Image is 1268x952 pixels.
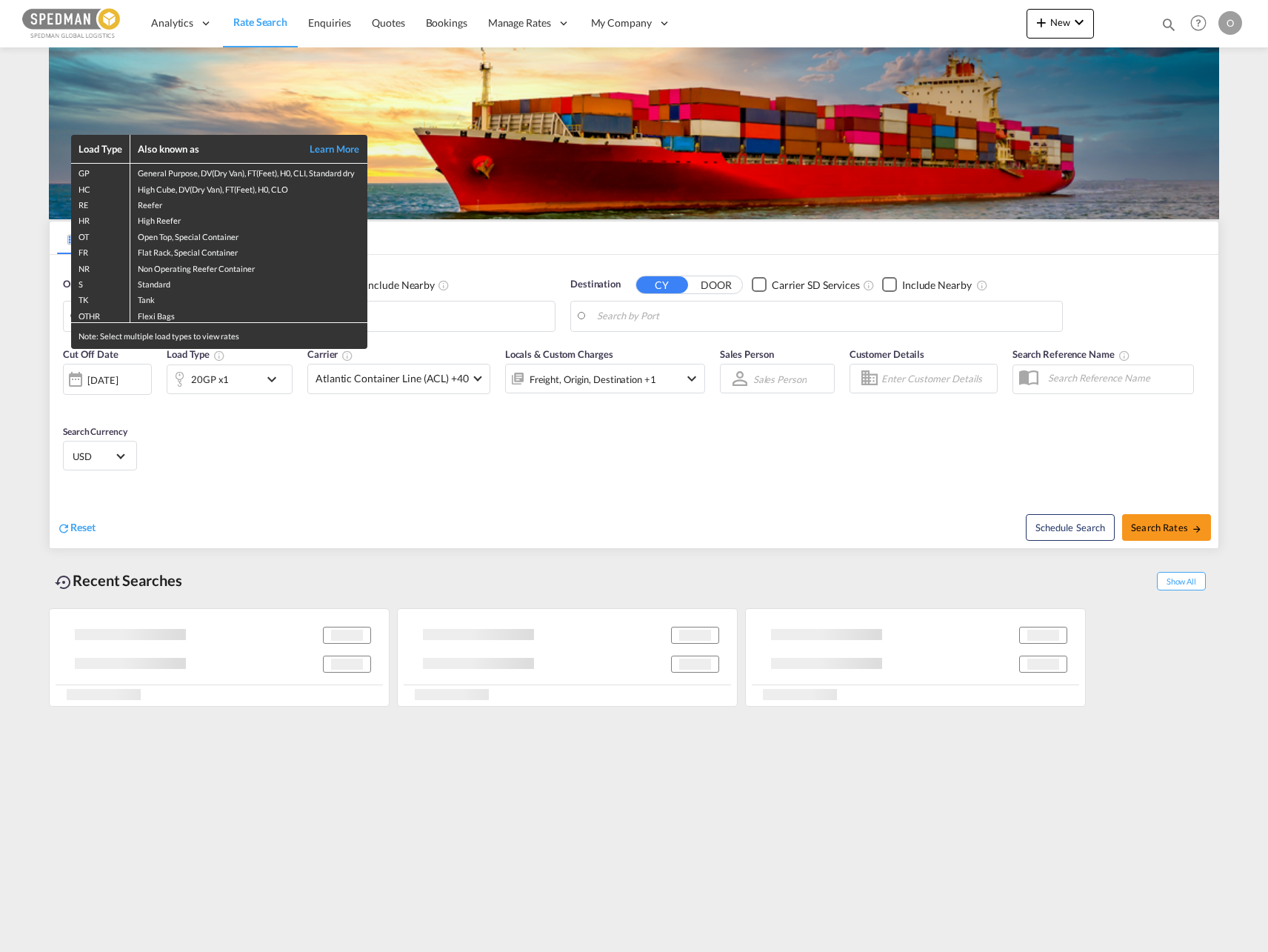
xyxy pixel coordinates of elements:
[130,164,367,180] td: General Purpose, DV(Dry Van), FT(Feet), H0, CLI, Standard dry
[71,164,130,180] td: GP
[71,196,130,211] td: RE
[130,211,367,227] td: High Reefer
[130,290,367,306] td: Tank
[71,290,130,306] td: TK
[71,180,130,196] td: HC
[71,275,130,290] td: S
[71,323,367,349] div: Note: Select multiple load types to view rates
[71,259,130,275] td: NR
[130,196,367,211] td: Reefer
[130,275,367,290] td: Standard
[138,142,293,156] div: Also known as
[71,211,130,227] td: HR
[71,227,130,243] td: OT
[71,307,130,323] td: OTHR
[130,307,367,323] td: Flexi Bags
[71,243,130,259] td: FR
[130,243,367,259] td: Flat Rack, Special Container
[71,135,130,164] th: Load Type
[130,259,367,275] td: Non Operating Reefer Container
[130,227,367,243] td: Open Top, Special Container
[293,142,360,156] a: Learn More
[130,180,367,196] td: High Cube, DV(Dry Van), FT(Feet), H0, CLO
